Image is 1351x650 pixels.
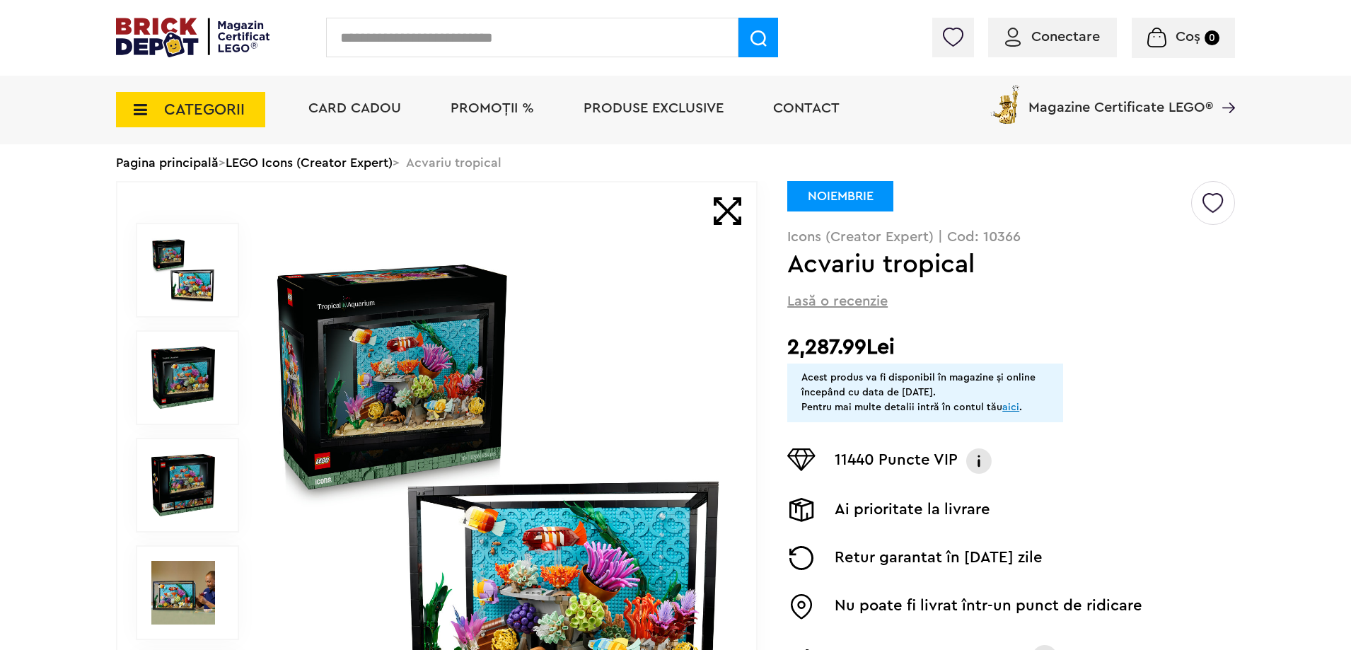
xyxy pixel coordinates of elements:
a: aici [1002,402,1019,412]
img: Returnare [787,546,816,570]
p: Retur garantat în [DATE] zile [835,546,1043,570]
p: Icons (Creator Expert) | Cod: 10366 [787,230,1235,244]
small: 0 [1205,30,1219,45]
a: Magazine Certificate LEGO® [1213,82,1235,96]
a: Card Cadou [308,101,401,115]
span: CATEGORII [164,102,245,117]
img: Acvariu tropical [151,346,215,410]
img: Info VIP [965,448,993,474]
img: Acvariu tropical LEGO 10366 [151,453,215,517]
span: Coș [1176,30,1200,44]
img: Seturi Lego Acvariu tropical [151,561,215,625]
a: LEGO Icons (Creator Expert) [226,156,393,169]
h1: Acvariu tropical [787,252,1189,277]
div: Acest produs va fi disponibil în magazine și online începând cu data de [DATE]. Pentru mai multe ... [801,371,1049,415]
img: Acvariu tropical [151,238,215,302]
span: Conectare [1031,30,1100,44]
p: Ai prioritate la livrare [835,498,990,522]
img: Livrare [787,498,816,522]
h2: 2,287.99Lei [787,335,1235,360]
span: Lasă o recenzie [787,291,888,311]
a: Conectare [1005,30,1100,44]
a: Contact [773,101,840,115]
span: Magazine Certificate LEGO® [1028,82,1213,115]
img: Puncte VIP [787,448,816,471]
div: > > Acvariu tropical [116,144,1235,181]
div: NOIEMBRIE [787,181,893,211]
a: Pagina principală [116,156,219,169]
img: Easybox [787,594,816,620]
p: Nu poate fi livrat într-un punct de ridicare [835,594,1142,620]
a: Produse exclusive [584,101,724,115]
a: PROMOȚII % [451,101,534,115]
p: 11440 Puncte VIP [835,448,958,474]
